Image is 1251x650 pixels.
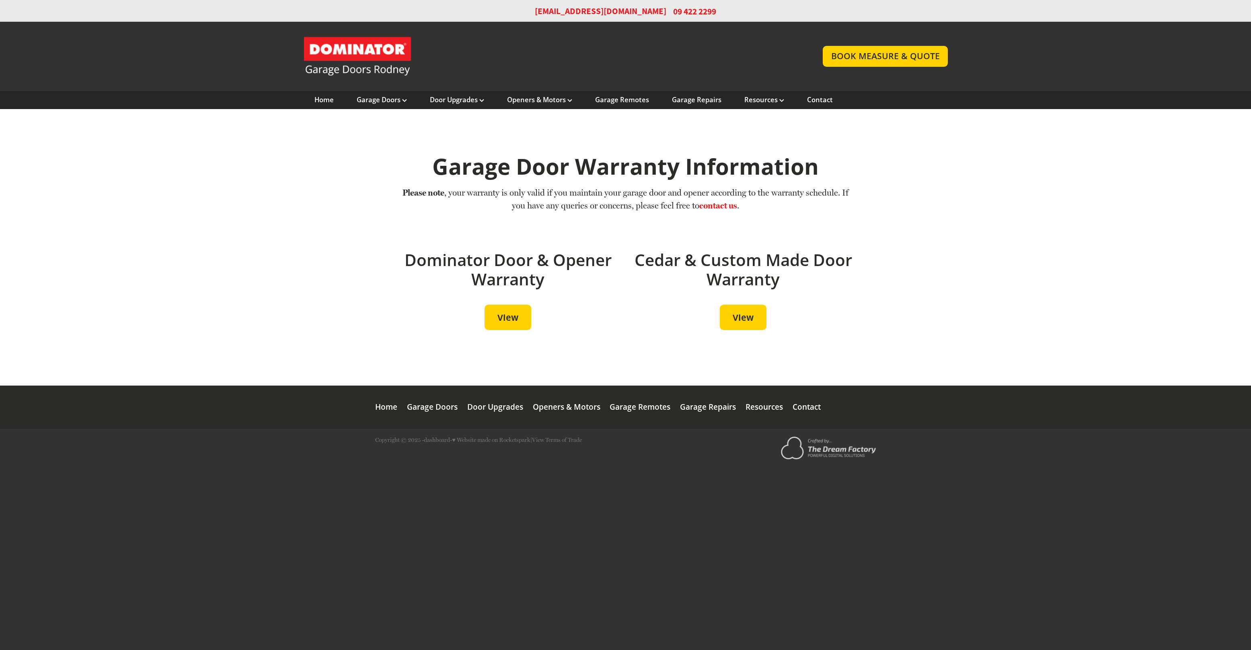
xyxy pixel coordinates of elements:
[610,386,670,429] div: Garage Remotes
[532,437,582,443] a: View Terms of Trade
[673,6,716,17] span: 09 422 2299
[535,6,666,17] a: [EMAIL_ADDRESS][DOMAIN_NAME]
[462,386,528,429] a: Door Upgrades
[303,36,807,76] a: Garage Door and Secure Access Solutions homepage
[424,437,450,443] a: dashboard
[793,386,821,429] div: Contact
[314,95,334,104] a: Home
[357,95,407,104] a: Garage Doors
[633,250,853,289] h2: Cedar & Custom Made Door Warranty
[699,200,737,210] a: contact us
[485,305,531,330] a: View
[733,312,754,323] span: View
[398,153,853,180] h1: Garage Door Warranty Information
[744,95,784,104] a: Resources
[452,437,530,443] a: ♥ Website made on Rocketspark
[807,95,833,104] a: Contact
[375,437,581,444] p: Copyright © 2025 - - |
[402,386,462,429] a: Garage Doors
[430,95,484,104] a: Door Upgrades
[823,46,948,66] a: BOOK MEASURE & QUOTE
[720,305,766,330] a: View
[680,386,736,429] div: Garage Repairs
[398,186,853,212] p: , your warranty is only valid if you maintain your garage door and opener according to the warran...
[595,95,649,104] a: Garage Remotes
[741,386,788,429] a: Resources
[407,386,458,429] div: Garage Doors
[781,437,876,459] img: dark.v20250416200410.png
[675,386,741,429] a: Garage Repairs
[497,312,518,323] span: View
[746,386,783,429] div: Resources
[467,386,523,429] div: Door Upgrades
[528,386,605,429] a: Openers & Motors
[403,188,444,198] strong: Please note
[375,386,397,429] div: Home
[507,95,572,104] a: Openers & Motors
[672,95,721,104] a: Garage Repairs
[788,386,826,429] a: Contact
[398,250,618,289] h2: Dominator Door & Opener Warranty
[605,386,675,429] a: Garage Remotes
[375,386,402,429] a: Home
[533,386,600,429] div: Openers & Motors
